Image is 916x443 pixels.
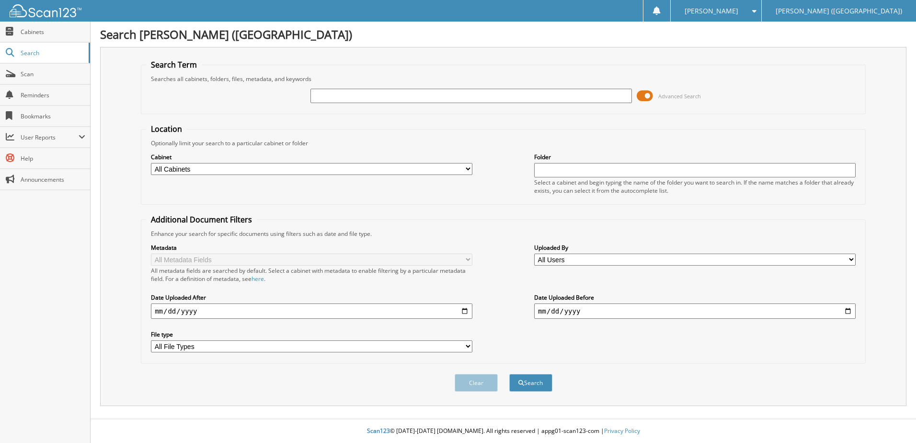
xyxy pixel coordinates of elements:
input: end [534,303,856,319]
span: [PERSON_NAME] ([GEOGRAPHIC_DATA]) [776,8,902,14]
span: Scan123 [367,427,390,435]
input: start [151,303,472,319]
label: Metadata [151,244,472,252]
span: User Reports [21,133,79,141]
label: Date Uploaded Before [534,293,856,302]
div: Enhance your search for specific documents using filters such as date and file type. [146,230,860,238]
span: Reminders [21,91,85,99]
span: [PERSON_NAME] [685,8,738,14]
button: Search [509,374,552,392]
legend: Search Term [146,59,202,70]
span: Scan [21,70,85,78]
iframe: Chat Widget [868,397,916,443]
div: Select a cabinet and begin typing the name of the folder you want to search in. If the name match... [534,178,856,195]
span: Help [21,154,85,163]
img: scan123-logo-white.svg [10,4,81,17]
span: Advanced Search [658,93,701,100]
label: Folder [534,153,856,161]
label: Date Uploaded After [151,293,472,302]
span: Search [21,49,84,57]
a: here [252,275,264,283]
label: Uploaded By [534,244,856,252]
h1: Search [PERSON_NAME] ([GEOGRAPHIC_DATA]) [100,26,906,42]
label: Cabinet [151,153,472,161]
div: All metadata fields are searched by default. Select a cabinet with metadata to enable filtering b... [151,267,472,283]
label: File type [151,330,472,338]
a: Privacy Policy [604,427,640,435]
span: Cabinets [21,28,85,36]
div: Optionally limit your search to a particular cabinet or folder [146,139,860,147]
div: Searches all cabinets, folders, files, metadata, and keywords [146,75,860,83]
legend: Location [146,124,187,134]
div: © [DATE]-[DATE] [DOMAIN_NAME]. All rights reserved | appg01-scan123-com | [91,420,916,443]
span: Bookmarks [21,112,85,120]
button: Clear [455,374,498,392]
legend: Additional Document Filters [146,214,257,225]
span: Announcements [21,175,85,184]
